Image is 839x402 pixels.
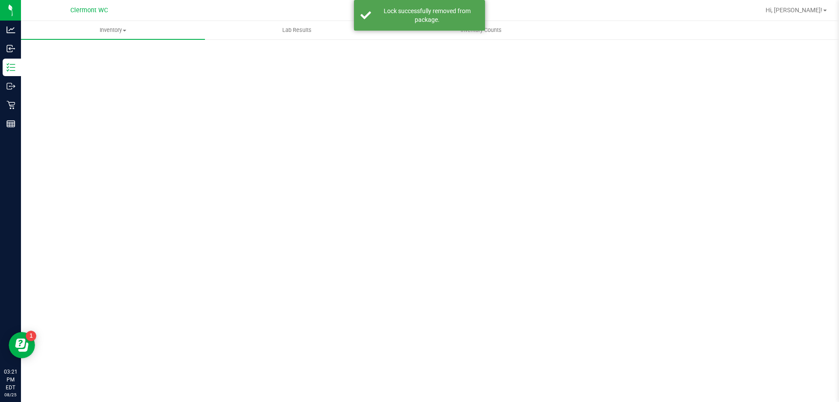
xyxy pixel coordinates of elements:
[7,25,15,34] inline-svg: Analytics
[7,63,15,72] inline-svg: Inventory
[7,82,15,91] inline-svg: Outbound
[7,101,15,109] inline-svg: Retail
[7,44,15,53] inline-svg: Inbound
[21,26,205,34] span: Inventory
[4,392,17,398] p: 08/25
[376,7,478,24] div: Lock successfully removed from package.
[9,332,35,358] iframe: Resource center
[4,368,17,392] p: 03:21 PM EDT
[766,7,822,14] span: Hi, [PERSON_NAME]!
[26,331,36,341] iframe: Resource center unread badge
[205,21,389,39] a: Lab Results
[270,26,323,34] span: Lab Results
[70,7,108,14] span: Clermont WC
[7,119,15,128] inline-svg: Reports
[21,21,205,39] a: Inventory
